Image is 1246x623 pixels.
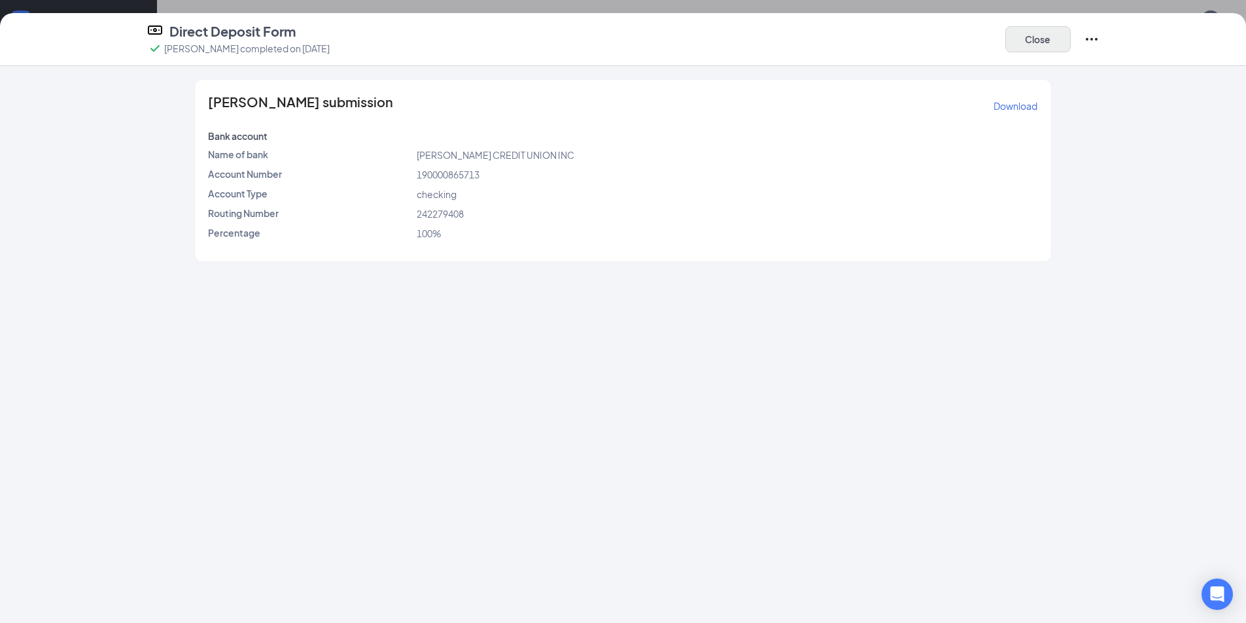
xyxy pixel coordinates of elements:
[1084,31,1099,47] svg: Ellipses
[417,227,441,239] span: 100%
[208,207,411,220] p: Routing Number
[208,226,411,239] p: Percentage
[994,99,1037,112] p: Download
[169,22,296,41] h4: Direct Deposit Form
[1202,579,1233,610] div: Open Intercom Messenger
[147,41,163,56] svg: Checkmark
[147,22,163,38] svg: DirectDepositIcon
[164,42,330,55] p: [PERSON_NAME] completed on [DATE]
[417,149,574,161] span: [PERSON_NAME] CREDIT UNION INC
[417,169,479,180] span: 190000865713
[417,188,457,200] span: checking
[208,187,411,200] p: Account Type
[1005,26,1071,52] button: Close
[208,129,411,143] p: Bank account
[208,95,393,116] span: [PERSON_NAME] submission
[417,208,464,220] span: 242279408
[993,95,1038,116] button: Download
[208,167,411,180] p: Account Number
[208,148,411,161] p: Name of bank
